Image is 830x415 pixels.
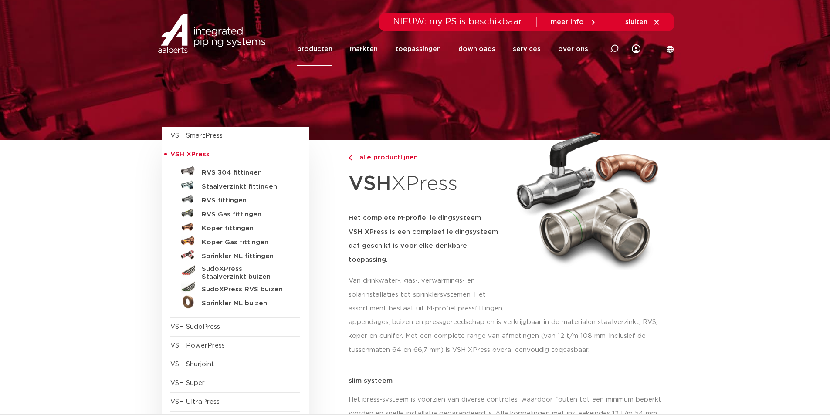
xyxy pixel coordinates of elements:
h5: RVS fittingen [202,197,288,205]
a: SudoXPress RVS buizen [170,281,300,295]
h5: RVS Gas fittingen [202,211,288,219]
span: NIEUW: myIPS is beschikbaar [393,17,522,26]
p: appendages, buizen en pressgereedschap en is verkrijgbaar in de materialen staalverzinkt, RVS, ko... [349,315,669,357]
a: VSH Super [170,380,205,386]
a: RVS Gas fittingen [170,206,300,220]
h1: XPress [349,167,506,201]
a: Sprinkler ML buizen [170,295,300,309]
span: VSH XPress [170,151,210,158]
a: RVS fittingen [170,192,300,206]
a: sluiten [625,18,661,26]
strong: VSH [349,174,391,194]
p: Van drinkwater-, gas-, verwarmings- en solarinstallaties tot sprinklersystemen. Het assortiment b... [349,274,506,316]
a: services [513,32,541,66]
span: sluiten [625,19,647,25]
h5: Sprinkler ML buizen [202,300,288,307]
a: VSH PowerPress [170,342,225,349]
nav: Menu [297,32,588,66]
a: Staalverzinkt fittingen [170,178,300,192]
a: meer info [551,18,597,26]
a: toepassingen [395,32,441,66]
a: alle productlijnen [349,152,506,163]
h5: SudoXPress Staalverzinkt buizen [202,265,288,281]
a: Sprinkler ML fittingen [170,248,300,262]
a: Koper Gas fittingen [170,234,300,248]
a: over ons [558,32,588,66]
h5: Staalverzinkt fittingen [202,183,288,191]
p: slim systeem [349,378,669,384]
img: chevron-right.svg [349,155,352,161]
a: VSH Shurjoint [170,361,214,368]
a: VSH SudoPress [170,324,220,330]
span: meer info [551,19,584,25]
a: RVS 304 fittingen [170,164,300,178]
a: VSH SmartPress [170,132,223,139]
a: markten [350,32,378,66]
a: SudoXPress Staalverzinkt buizen [170,262,300,281]
a: VSH UltraPress [170,398,220,405]
h5: Koper Gas fittingen [202,239,288,246]
span: alle productlijnen [354,154,418,161]
h5: SudoXPress RVS buizen [202,286,288,294]
h5: RVS 304 fittingen [202,169,288,177]
a: downloads [458,32,495,66]
a: Koper fittingen [170,220,300,234]
a: producten [297,32,332,66]
h5: Koper fittingen [202,225,288,233]
h5: Sprinkler ML fittingen [202,253,288,260]
h5: Het complete M-profiel leidingsysteem VSH XPress is een compleet leidingsysteem dat geschikt is v... [349,211,506,267]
